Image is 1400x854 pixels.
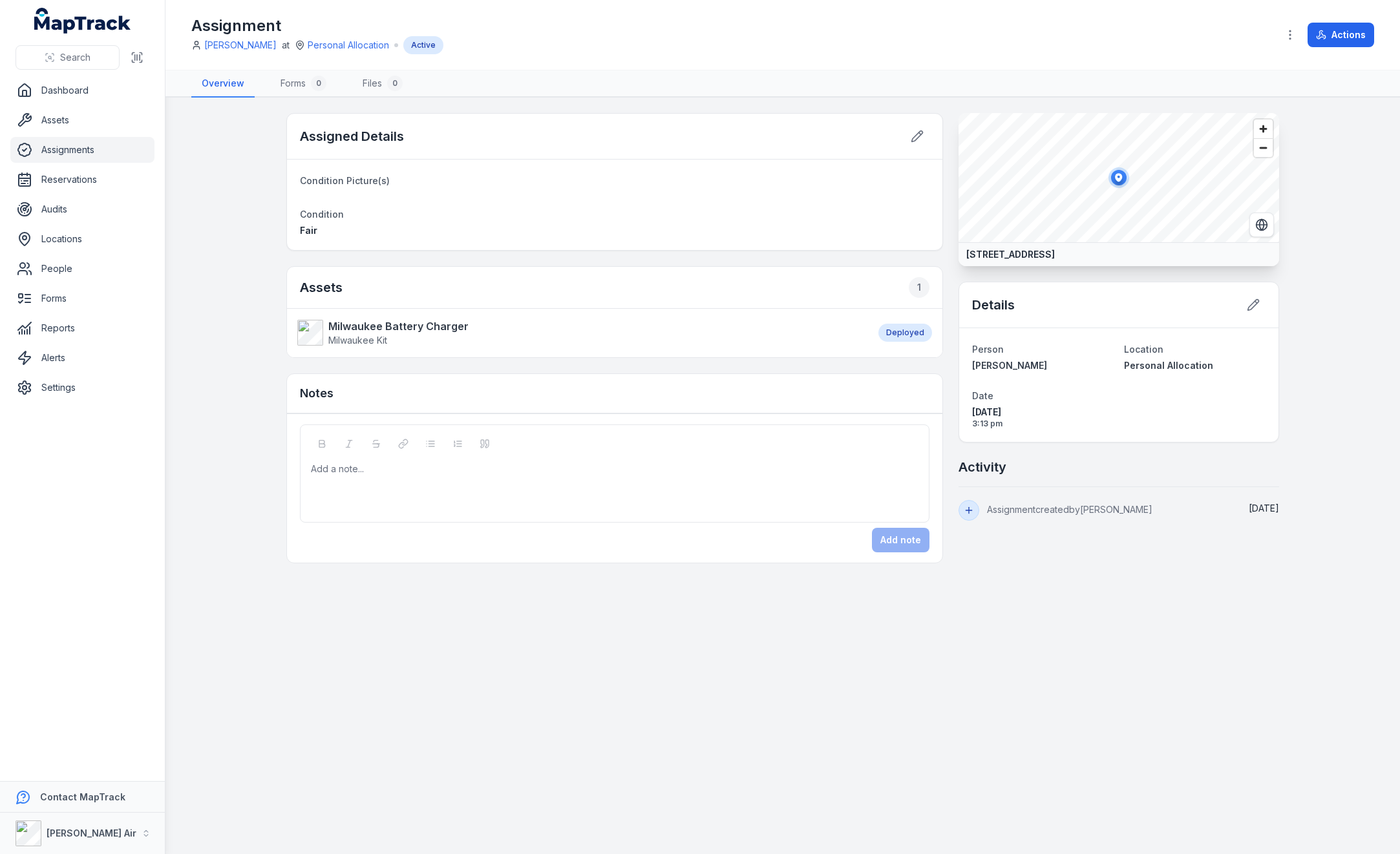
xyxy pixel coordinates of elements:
h1: Assignment [191,16,443,36]
button: Search [16,45,120,70]
a: Forms0 [270,70,337,98]
a: [PERSON_NAME] [972,359,1114,372]
span: Date [972,390,993,401]
div: Deployed [878,324,932,342]
span: 3:13 pm [972,419,1114,429]
span: Milwaukee Kit [328,335,387,346]
span: [DATE] [1249,503,1279,514]
strong: Milwaukee Battery Charger [328,318,469,334]
span: Condition [300,209,344,220]
span: [DATE] [972,406,1114,419]
a: MapTrack [34,8,131,34]
span: Personal Allocation [1124,360,1213,371]
a: People [10,256,154,282]
time: 21/05/2025, 3:13:22 pm [1249,503,1279,514]
strong: Contact MapTrack [40,791,125,802]
h2: Assigned Details [300,127,404,145]
span: Search [60,51,90,64]
a: Forms [10,286,154,311]
button: Actions [1308,23,1374,47]
a: Assets [10,107,154,133]
h2: Assets [300,277,929,298]
a: Milwaukee Battery ChargerMilwaukee Kit [297,318,865,347]
a: Settings [10,375,154,401]
button: Zoom out [1254,138,1273,157]
strong: [PERSON_NAME] Air [47,828,136,838]
a: Assignments [10,137,154,163]
div: 0 [311,76,326,91]
div: Active [403,36,443,54]
span: Person [972,344,1004,355]
h2: Activity [959,458,1006,476]
span: at [282,39,290,52]
a: Dashboard [10,78,154,103]
a: Overview [191,70,255,98]
a: [PERSON_NAME] [204,39,277,52]
button: Switch to Satellite View [1249,213,1274,237]
time: 21/05/2025, 3:13:22 pm [972,406,1114,429]
button: Zoom in [1254,120,1273,138]
span: Location [1124,344,1163,355]
span: Fair [300,225,317,236]
a: Locations [10,226,154,252]
a: Personal Allocation [308,39,389,52]
a: Reports [10,315,154,341]
a: Alerts [10,345,154,371]
span: Assignment created by [PERSON_NAME] [987,504,1152,515]
a: Reservations [10,167,154,193]
a: Personal Allocation [1124,359,1266,372]
strong: [STREET_ADDRESS] [966,248,1055,261]
canvas: Map [959,113,1279,242]
h2: Details [972,296,1015,314]
div: 0 [387,76,403,91]
a: Files0 [352,70,413,98]
div: 1 [909,277,929,298]
a: Audits [10,196,154,222]
span: Condition Picture(s) [300,175,390,186]
h3: Notes [300,384,334,402]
